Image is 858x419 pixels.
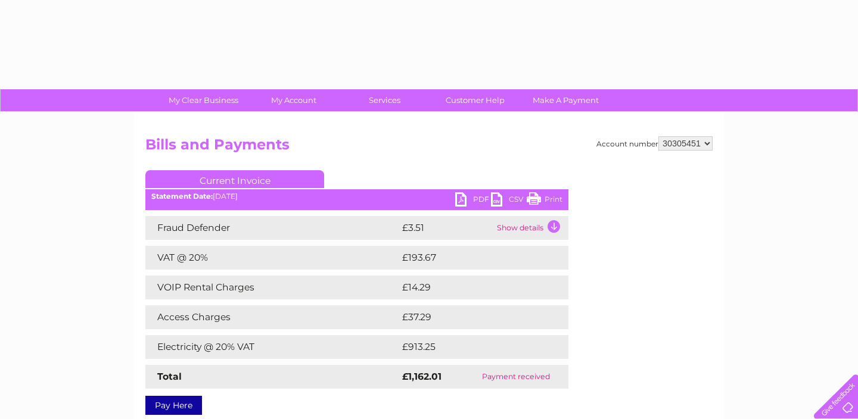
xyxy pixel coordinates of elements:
b: Statement Date: [151,192,213,201]
td: Payment received [464,365,568,389]
a: CSV [491,192,527,209]
a: My Clear Business [154,89,253,111]
a: Current Invoice [145,170,324,188]
a: My Account [245,89,343,111]
strong: £1,162.01 [402,371,442,382]
a: Services [335,89,434,111]
td: £3.51 [399,216,494,240]
td: £193.67 [399,246,546,270]
strong: Total [157,371,182,382]
a: Pay Here [145,396,202,415]
h2: Bills and Payments [145,136,713,159]
div: Account number [596,136,713,151]
td: £14.29 [399,276,543,299]
a: Customer Help [426,89,524,111]
a: Print [527,192,562,209]
td: Show details [494,216,568,240]
td: £37.29 [399,305,544,329]
td: VOIP Rental Charges [145,276,399,299]
td: VAT @ 20% [145,246,399,270]
td: Electricity @ 20% VAT [145,335,399,359]
a: Make A Payment [517,89,615,111]
td: £913.25 [399,335,546,359]
div: [DATE] [145,192,568,201]
a: PDF [455,192,491,209]
td: Access Charges [145,305,399,329]
td: Fraud Defender [145,216,399,240]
